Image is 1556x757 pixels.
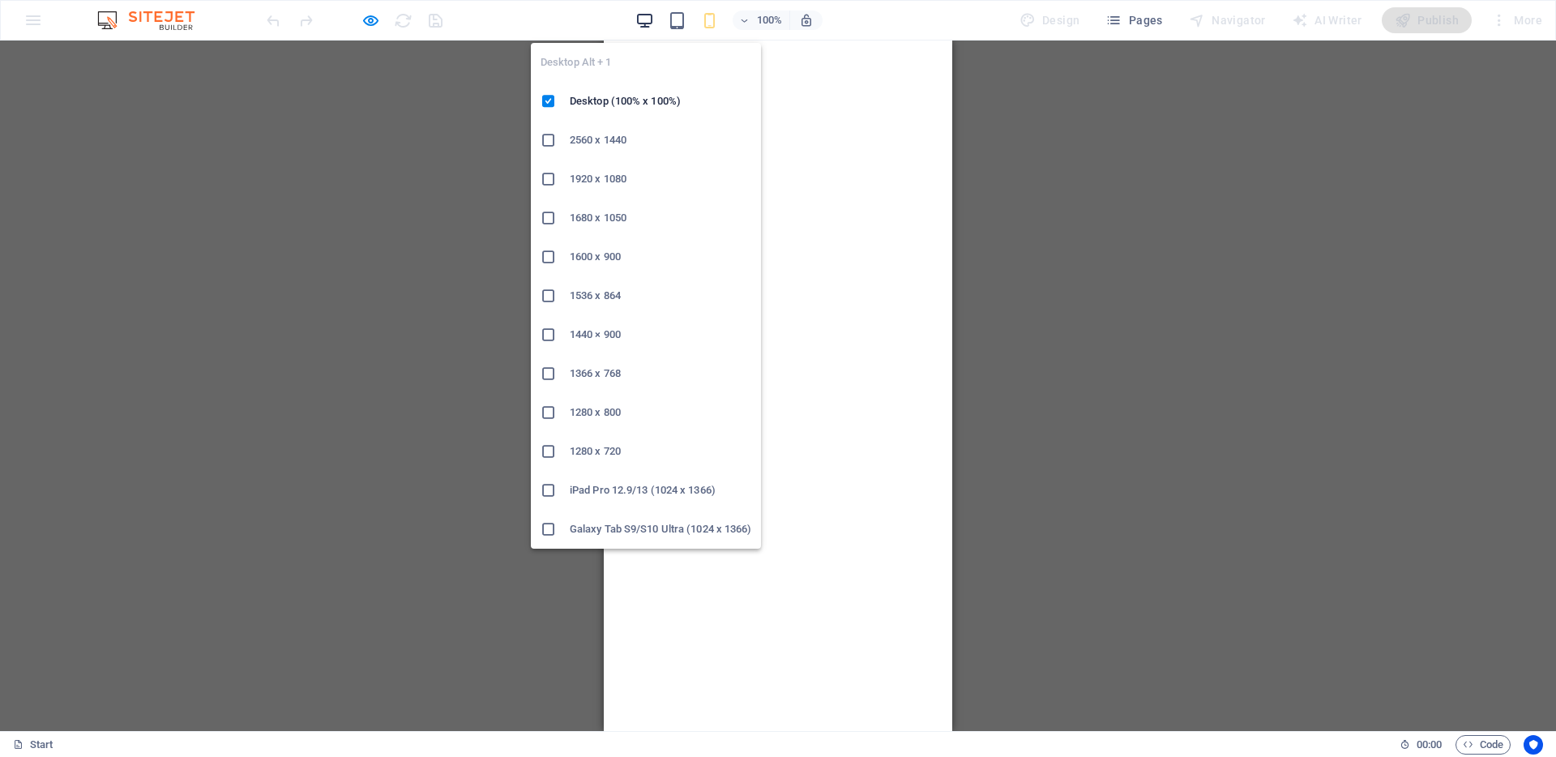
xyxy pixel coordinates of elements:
button: Code [1456,735,1511,755]
button: Usercentrics [1524,735,1543,755]
span: Pages [1105,12,1162,28]
h6: 1536 x 864 [570,286,751,306]
a: Click to cancel selection. Double-click to open Pages [13,735,53,755]
h6: 1600 x 900 [570,247,751,267]
h6: 1440 × 900 [570,325,751,344]
i: On resize automatically adjust zoom level to fit chosen device. [799,13,814,28]
span: : [1428,738,1430,751]
h6: 1280 x 720 [570,442,751,461]
h6: Galaxy Tab S9/S10 Ultra (1024 x 1366) [570,520,751,539]
button: 100% [733,11,790,30]
h6: iPad Pro 12.9/13 (1024 x 1366) [570,481,751,500]
span: 00 00 [1417,735,1442,755]
h6: 100% [757,11,783,30]
span: Code [1463,735,1503,755]
h6: 1920 x 1080 [570,169,751,189]
button: Pages [1099,7,1169,33]
h6: 2560 x 1440 [570,130,751,150]
h6: 1280 x 800 [570,403,751,422]
h6: 1366 x 768 [570,364,751,383]
h6: Session time [1400,735,1443,755]
h6: 1680 x 1050 [570,208,751,228]
img: Editor Logo [93,11,215,30]
h6: Desktop (100% x 100%) [570,92,751,111]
